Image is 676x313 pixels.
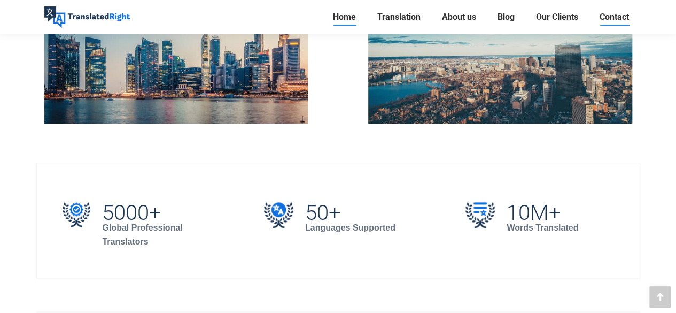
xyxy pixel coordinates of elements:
strong: Words Translated [507,223,578,232]
span: Our Clients [536,12,578,22]
a: Contact [596,10,632,25]
a: About us [439,10,479,25]
h2: 10M+ [507,205,578,221]
img: 10M+ [465,202,495,228]
a: Translation [374,10,424,25]
h2: 50+ [305,205,395,221]
span: Translation [377,12,421,22]
a: Blog [494,10,518,25]
span: About us [442,12,476,22]
strong: Languages Supported [305,223,395,232]
strong: Global Professional Translators [102,223,182,246]
a: Our Clients [533,10,581,25]
a: Home [330,10,359,25]
span: Home [333,12,356,22]
h2: 5000+ [102,205,210,221]
span: Contact [600,12,629,22]
img: Translated Right [44,6,130,28]
img: 50+ [264,202,293,228]
span: Blog [498,12,515,22]
img: 5000+ [63,202,91,227]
